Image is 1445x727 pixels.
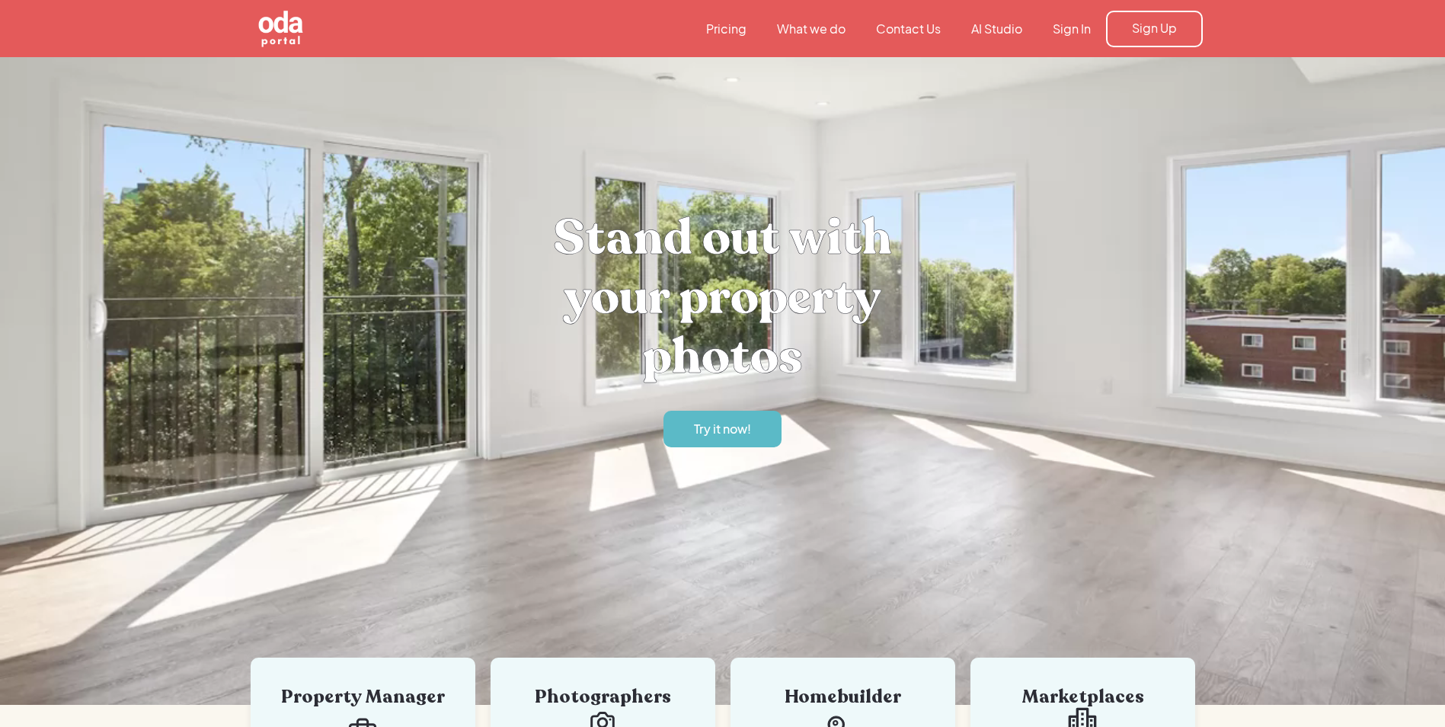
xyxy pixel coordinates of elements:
[663,411,782,447] a: Try it now!
[243,9,388,49] a: home
[861,21,956,37] a: Contact Us
[273,688,452,706] div: Property Manager
[694,421,751,437] div: Try it now!
[513,688,692,706] div: Photographers
[1106,11,1203,47] a: Sign Up
[691,21,762,37] a: Pricing
[753,688,932,706] div: Homebuilder
[1037,21,1106,37] a: Sign In
[1132,20,1177,37] div: Sign Up
[993,688,1172,706] div: Marketplaces
[956,21,1037,37] a: AI Studio
[762,21,861,37] a: What we do
[494,208,951,386] h1: Stand out with your property photos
